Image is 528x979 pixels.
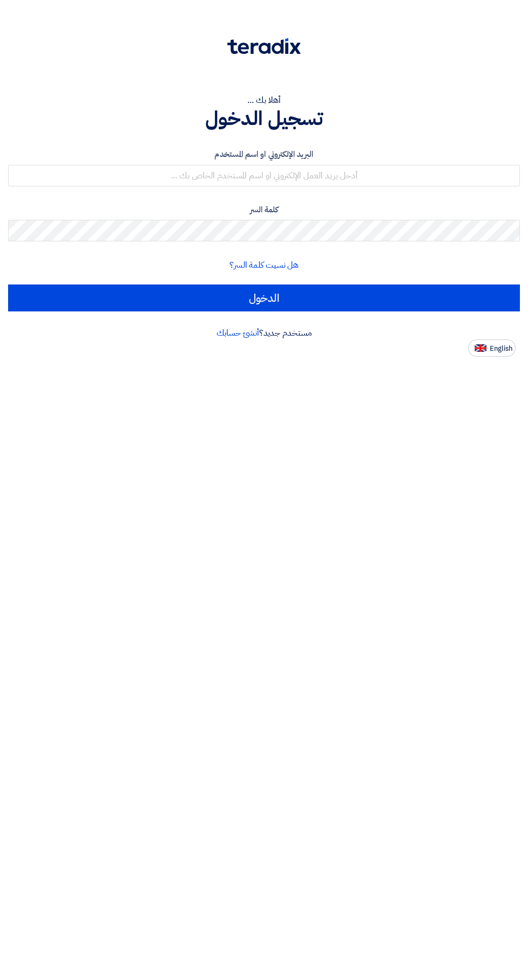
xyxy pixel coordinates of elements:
img: en-US.png [475,344,487,352]
div: مستخدم جديد؟ [8,327,520,339]
div: أهلا بك ... [8,94,520,107]
button: English [468,339,516,357]
img: Teradix logo [227,38,301,54]
input: الدخول [8,284,520,311]
h1: تسجيل الدخول [8,107,520,130]
label: كلمة السر [8,204,520,216]
label: البريد الإلكتروني او اسم المستخدم [8,148,520,161]
a: هل نسيت كلمة السر؟ [230,259,298,272]
span: English [490,345,512,352]
a: أنشئ حسابك [217,327,259,339]
input: أدخل بريد العمل الإلكتروني او اسم المستخدم الخاص بك ... [8,165,520,186]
